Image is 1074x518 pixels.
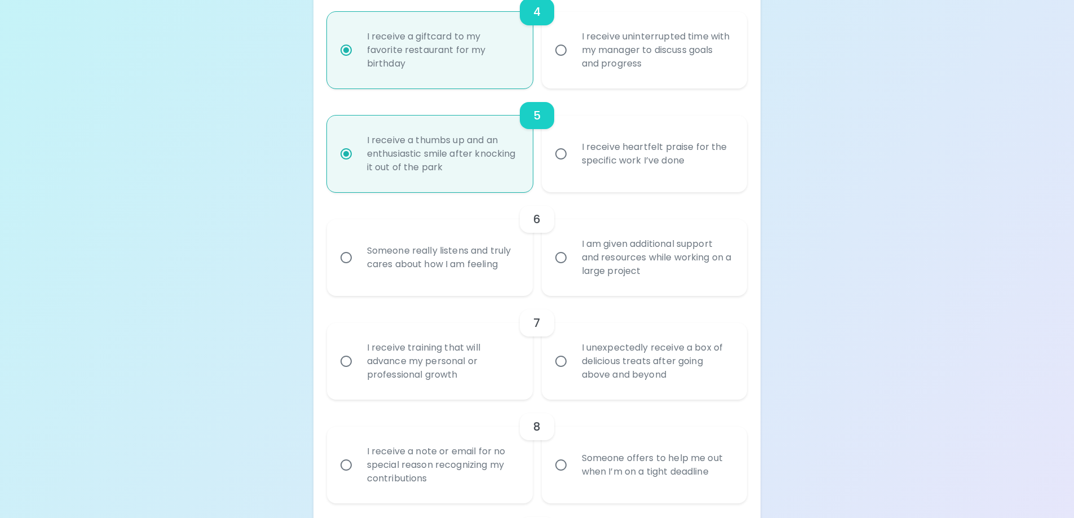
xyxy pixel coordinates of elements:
[358,231,527,285] div: Someone really listens and truly cares about how I am feeling
[533,107,541,125] h6: 5
[358,431,527,499] div: I receive a note or email for no special reason recognizing my contributions
[327,192,748,296] div: choice-group-check
[533,418,541,436] h6: 8
[573,327,741,395] div: I unexpectedly receive a box of delicious treats after going above and beyond
[327,296,748,400] div: choice-group-check
[533,210,541,228] h6: 6
[327,400,748,503] div: choice-group-check
[573,224,741,291] div: I am given additional support and resources while working on a large project
[327,88,748,192] div: choice-group-check
[533,314,540,332] h6: 7
[573,127,741,181] div: I receive heartfelt praise for the specific work I’ve done
[358,327,527,395] div: I receive training that will advance my personal or professional growth
[573,16,741,84] div: I receive uninterrupted time with my manager to discuss goals and progress
[533,3,541,21] h6: 4
[358,120,527,188] div: I receive a thumbs up and an enthusiastic smile after knocking it out of the park
[358,16,527,84] div: I receive a giftcard to my favorite restaurant for my birthday
[573,438,741,492] div: Someone offers to help me out when I’m on a tight deadline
